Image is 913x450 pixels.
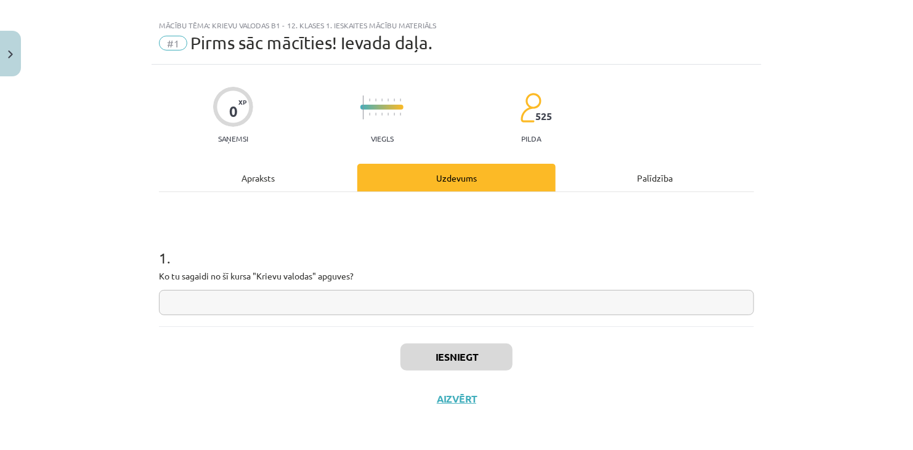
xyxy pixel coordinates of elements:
img: icon-short-line-57e1e144782c952c97e751825c79c345078a6d821885a25fce030b3d8c18986b.svg [394,98,395,102]
img: icon-short-line-57e1e144782c952c97e751825c79c345078a6d821885a25fce030b3d8c18986b.svg [381,98,383,102]
div: Mācību tēma: Krievu valodas b1 - 12. klases 1. ieskaites mācību materiāls [159,21,754,30]
img: icon-short-line-57e1e144782c952c97e751825c79c345078a6d821885a25fce030b3d8c18986b.svg [369,113,370,116]
img: icon-short-line-57e1e144782c952c97e751825c79c345078a6d821885a25fce030b3d8c18986b.svg [400,113,401,116]
p: Saņemsi [213,134,253,143]
img: students-c634bb4e5e11cddfef0936a35e636f08e4e9abd3cc4e673bd6f9a4125e45ecb1.svg [520,92,542,123]
div: 0 [229,103,238,120]
div: Palīdzība [556,164,754,191]
p: Ko tu sagaidi no šī kursa "Krievu valodas" apguves? [159,270,754,283]
img: icon-long-line-d9ea69661e0d244f92f715978eff75569469978d946b2353a9bb055b3ed8787d.svg [363,95,364,119]
span: XP [238,98,246,105]
div: Apraksts [159,164,357,191]
img: icon-short-line-57e1e144782c952c97e751825c79c345078a6d821885a25fce030b3d8c18986b.svg [369,98,370,102]
button: Aizvērt [433,393,480,405]
button: Iesniegt [400,344,513,371]
img: icon-short-line-57e1e144782c952c97e751825c79c345078a6d821885a25fce030b3d8c18986b.svg [388,113,389,116]
span: #1 [159,36,187,50]
span: 525 [535,111,552,122]
p: pilda [521,134,541,143]
img: icon-short-line-57e1e144782c952c97e751825c79c345078a6d821885a25fce030b3d8c18986b.svg [375,113,376,116]
div: Uzdevums [357,164,556,191]
span: Pirms sāc mācīties! Ievada daļa. [190,33,432,53]
img: icon-short-line-57e1e144782c952c97e751825c79c345078a6d821885a25fce030b3d8c18986b.svg [388,98,389,102]
img: icon-short-line-57e1e144782c952c97e751825c79c345078a6d821885a25fce030b3d8c18986b.svg [400,98,401,102]
h1: 1 . [159,228,754,266]
img: icon-short-line-57e1e144782c952c97e751825c79c345078a6d821885a25fce030b3d8c18986b.svg [381,113,383,116]
img: icon-short-line-57e1e144782c952c97e751825c79c345078a6d821885a25fce030b3d8c18986b.svg [394,113,395,116]
p: Viegls [371,134,394,143]
img: icon-close-lesson-0947bae3869378f0d4975bcd49f059093ad1ed9edebbc8119c70593378902aed.svg [8,50,13,58]
img: icon-short-line-57e1e144782c952c97e751825c79c345078a6d821885a25fce030b3d8c18986b.svg [375,98,376,102]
